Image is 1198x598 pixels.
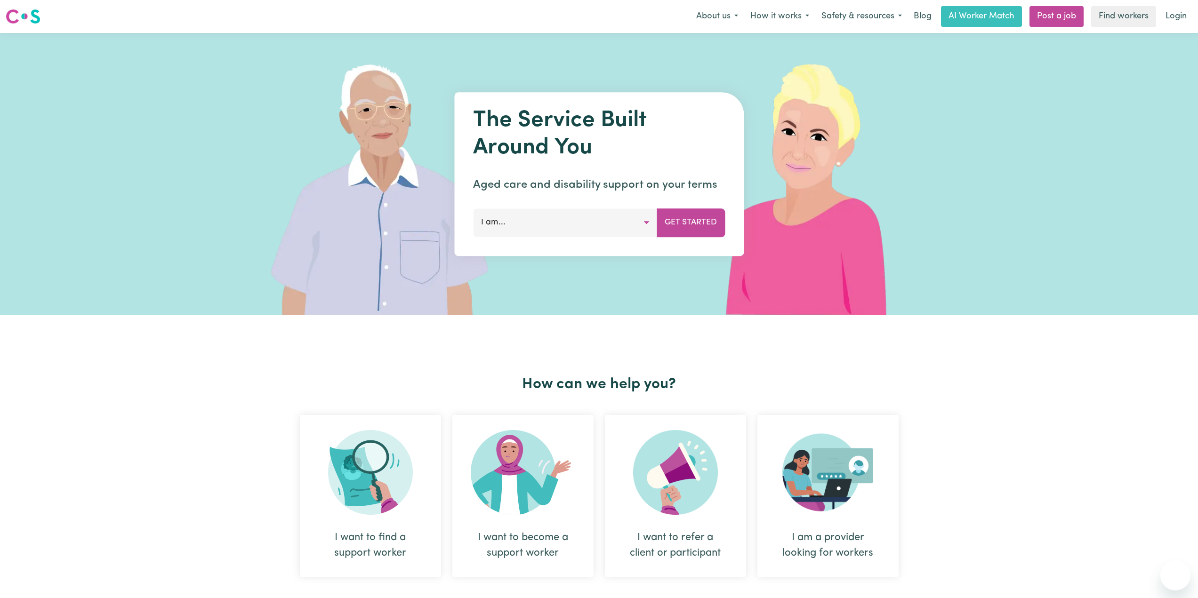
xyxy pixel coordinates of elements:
[627,530,724,561] div: I want to refer a client or participant
[605,415,746,577] div: I want to refer a client or participant
[328,430,413,515] img: Search
[633,430,718,515] img: Refer
[941,6,1022,27] a: AI Worker Match
[294,375,904,393] h2: How can we help you?
[6,8,40,25] img: Careseekers logo
[300,415,441,577] div: I want to find a support worker
[657,208,725,237] button: Get Started
[782,430,874,515] img: Provider
[6,6,40,27] a: Careseekers logo
[473,208,657,237] button: I am...
[1160,560,1190,590] iframe: Button to launch messaging window
[471,430,575,515] img: Become Worker
[744,7,815,26] button: How it works
[690,7,744,26] button: About us
[815,7,908,26] button: Safety & resources
[1091,6,1156,27] a: Find workers
[1160,6,1192,27] a: Login
[473,107,725,161] h1: The Service Built Around You
[452,415,594,577] div: I want to become a support worker
[322,530,418,561] div: I want to find a support worker
[473,176,725,193] p: Aged care and disability support on your terms
[780,530,876,561] div: I am a provider looking for workers
[908,6,937,27] a: Blog
[475,530,571,561] div: I want to become a support worker
[1029,6,1084,27] a: Post a job
[757,415,899,577] div: I am a provider looking for workers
